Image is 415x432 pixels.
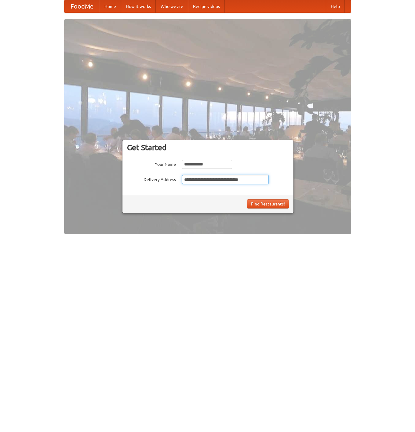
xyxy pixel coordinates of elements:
button: Find Restaurants! [247,199,289,209]
a: Who we are [156,0,188,13]
a: Help [326,0,345,13]
a: Recipe videos [188,0,225,13]
label: Your Name [127,160,176,167]
h3: Get Started [127,143,289,152]
label: Delivery Address [127,175,176,183]
a: How it works [121,0,156,13]
a: Home [100,0,121,13]
a: FoodMe [64,0,100,13]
